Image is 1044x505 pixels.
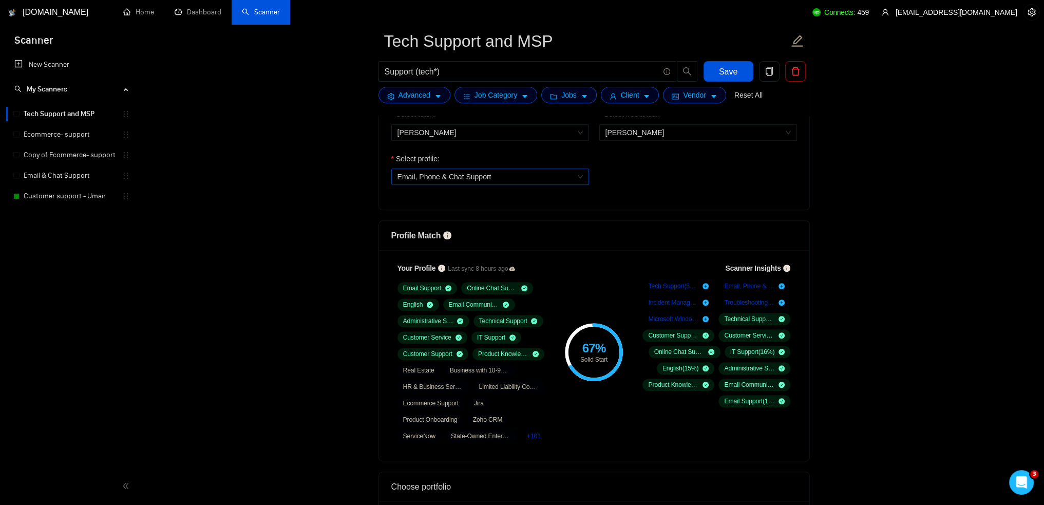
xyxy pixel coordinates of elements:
a: New Scanner [14,54,129,75]
li: Customer support - Umair [6,186,137,207]
span: Customer Service ( 25 %) [724,331,774,340]
input: Scanner name... [384,28,789,54]
span: check-circle [779,332,785,339]
span: holder [122,130,130,139]
span: Scanner [6,33,61,54]
span: check-circle [779,382,785,388]
span: Ecommerce Support [403,399,459,407]
span: search [677,67,697,76]
span: Product Knowledge ( 13 %) [648,381,698,389]
a: Copy of Ecommerce- support [24,145,122,165]
a: searchScanner [242,8,280,16]
span: HR & Business Services [403,383,464,391]
span: 459 [857,7,868,18]
span: My Scanners [27,85,67,93]
img: logo [9,5,16,21]
span: check-circle [703,382,709,388]
span: [PERSON_NAME] [605,128,665,137]
span: Digi Mason [397,125,583,140]
span: check-circle [531,318,537,324]
span: double-left [122,481,132,491]
button: delete [785,61,806,82]
span: copy [760,67,779,76]
span: Email Communication [449,301,499,309]
span: Real Estate [403,366,434,375]
span: Select profile: [396,153,440,164]
span: plus-circle [703,300,709,306]
button: copy [759,61,780,82]
a: Ecommerce- support [24,124,122,145]
span: Product Knowledge [478,350,528,358]
span: search [14,85,22,92]
span: caret-down [434,92,442,100]
span: info-circle [443,231,451,239]
span: Administrative Support [403,317,453,325]
a: Email & Chat Support [24,165,122,186]
span: check-circle [521,285,527,291]
li: Copy of Ecommerce- support [6,145,137,165]
span: Profile Match [391,231,441,240]
span: caret-down [710,92,717,100]
li: Ecommerce- support [6,124,137,145]
span: IT Support [477,333,505,342]
span: Technical Support ( 37 %) [724,315,774,323]
span: idcard [672,92,679,100]
span: setting [387,92,394,100]
span: Zoho CRM [473,416,503,424]
span: Customer Support ( 35 %) [648,331,698,340]
li: Email & Chat Support [6,165,137,186]
span: delete [786,67,805,76]
span: Save [719,65,737,78]
span: check-circle [779,398,785,404]
span: Email, Phone & Chat Support ( 24 %) [724,282,774,290]
span: plus-circle [779,300,785,306]
a: Reset All [734,89,763,101]
button: setting [1023,4,1040,21]
li: New Scanner [6,54,137,75]
span: check-circle [427,302,433,308]
span: Client [621,89,639,101]
span: check-circle [533,351,539,357]
span: Connects: [824,7,855,18]
span: holder [122,192,130,200]
a: homeHome [123,8,154,16]
a: setting [1023,8,1040,16]
span: holder [122,151,130,159]
span: ServiceNow [403,432,435,440]
span: English [403,301,423,309]
span: info-circle [783,265,790,272]
a: dashboardDashboard [175,8,221,16]
span: check-circle [445,285,451,291]
span: Job Category [474,89,517,101]
button: barsJob Categorycaret-down [454,87,537,103]
span: Incident Management ( 21 %) [648,298,698,307]
span: Email Support ( 12 %) [724,397,774,405]
span: My Scanners [14,85,67,93]
span: Troubleshooting ( 20 %) [724,298,774,307]
span: State-Owned Enterprise [451,432,511,440]
button: settingAdvancedcaret-down [378,87,450,103]
span: Vendor [683,89,706,101]
input: Search Freelance Jobs... [385,65,659,78]
span: Email, Phone & Chat Support [397,173,491,181]
button: folderJobscaret-down [541,87,597,103]
span: + 101 [527,432,541,440]
span: plus-circle [703,283,709,289]
span: Online Chat Support [467,284,517,292]
span: bars [463,92,470,100]
span: info-circle [438,265,445,272]
button: userClientcaret-down [601,87,659,103]
span: Customer Service [403,333,451,342]
span: 3 [1030,470,1038,478]
button: Save [704,61,753,82]
span: Your Profile [397,264,436,272]
span: Technical Support [479,317,527,325]
span: Online Chat Support ( 19 %) [654,348,705,356]
div: 67 % [565,342,623,354]
div: Choose portfolio [391,472,797,501]
span: Limited Liability Company [479,383,540,391]
a: Customer support - Umair [24,186,122,207]
button: idcardVendorcaret-down [663,87,726,103]
button: search [677,61,697,82]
